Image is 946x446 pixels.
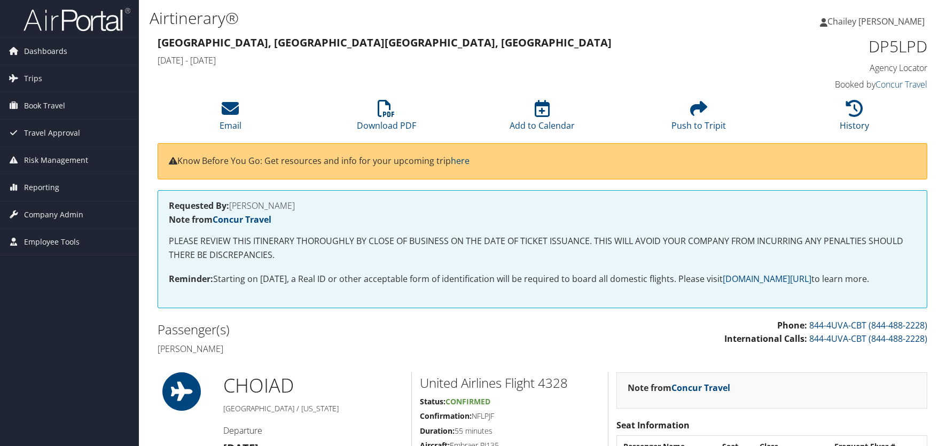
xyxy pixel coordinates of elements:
a: 844-4UVA-CBT (844-488-2228) [809,319,927,331]
strong: Confirmation: [420,411,472,421]
a: Concur Travel [671,382,730,394]
span: Dashboards [24,38,67,65]
strong: International Calls: [724,333,807,345]
strong: Status: [420,396,445,406]
span: Travel Approval [24,120,80,146]
a: Download PDF [357,106,416,131]
p: Starting on [DATE], a Real ID or other acceptable form of identification will be required to boar... [169,272,916,286]
h4: Booked by [747,79,927,90]
h5: [GEOGRAPHIC_DATA] / [US_STATE] [223,403,404,414]
h4: [DATE] - [DATE] [158,54,731,66]
h4: Agency Locator [747,62,927,74]
strong: Requested By: [169,200,229,212]
p: Know Before You Go: Get resources and info for your upcoming trip [169,154,916,168]
h5: 55 minutes [420,426,600,436]
a: History [840,106,869,131]
span: Employee Tools [24,229,80,255]
span: Trips [24,65,42,92]
a: Push to Tripit [671,106,726,131]
h1: Airtinerary® [150,7,674,29]
a: Concur Travel [213,214,271,225]
h2: United Airlines Flight 4328 [420,374,600,392]
h2: Passenger(s) [158,320,535,339]
span: Reporting [24,174,59,201]
h4: [PERSON_NAME] [158,343,535,355]
strong: Duration: [420,426,455,436]
img: airportal-logo.png [24,7,130,32]
span: Risk Management [24,147,88,174]
a: [DOMAIN_NAME][URL] [723,273,811,285]
span: Chailey [PERSON_NAME] [827,15,925,27]
span: Company Admin [24,201,83,228]
a: Concur Travel [875,79,927,90]
strong: Reminder: [169,273,213,285]
span: Confirmed [445,396,490,406]
strong: Phone: [777,319,807,331]
a: Email [220,106,241,131]
h1: DP5LPD [747,35,927,58]
strong: Seat Information [616,419,690,431]
strong: Note from [628,382,730,394]
p: PLEASE REVIEW THIS ITINERARY THOROUGHLY BY CLOSE OF BUSINESS ON THE DATE OF TICKET ISSUANCE. THIS... [169,234,916,262]
strong: [GEOGRAPHIC_DATA], [GEOGRAPHIC_DATA] [GEOGRAPHIC_DATA], [GEOGRAPHIC_DATA] [158,35,612,50]
span: Book Travel [24,92,65,119]
a: here [451,155,470,167]
h1: CHO IAD [223,372,404,399]
a: 844-4UVA-CBT (844-488-2228) [809,333,927,345]
a: Chailey [PERSON_NAME] [820,5,935,37]
h5: NFLPJF [420,411,600,421]
a: Add to Calendar [510,106,575,131]
h4: [PERSON_NAME] [169,201,916,210]
h4: Departure [223,425,404,436]
strong: Note from [169,214,271,225]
